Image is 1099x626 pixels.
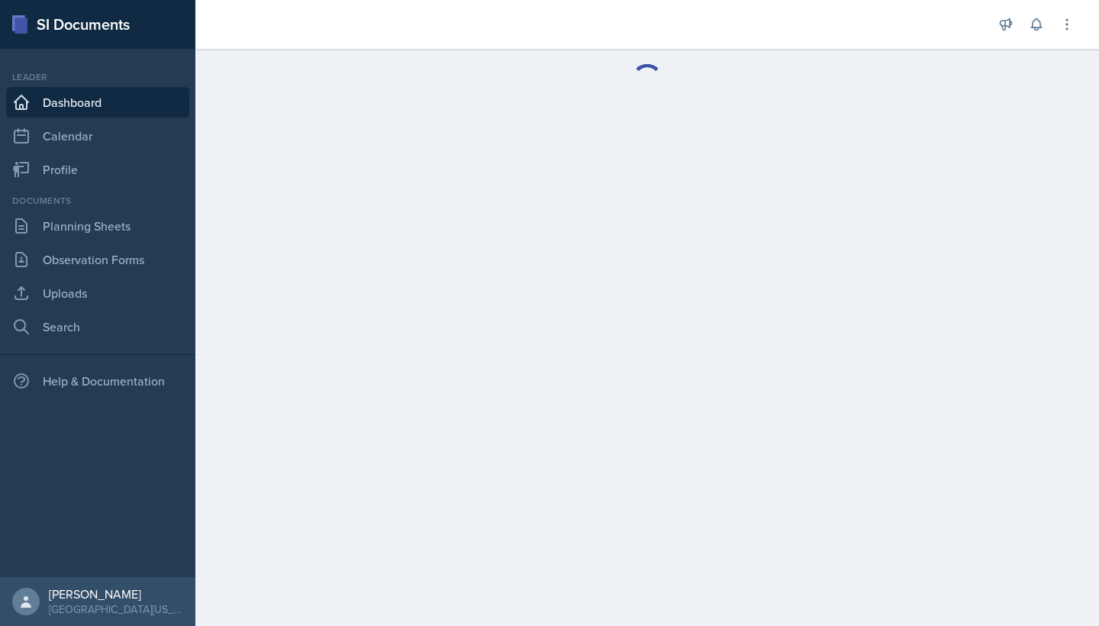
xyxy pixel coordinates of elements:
[6,311,189,342] a: Search
[6,70,189,84] div: Leader
[6,121,189,151] a: Calendar
[49,602,183,617] div: [GEOGRAPHIC_DATA][US_STATE]
[6,194,189,208] div: Documents
[6,211,189,241] a: Planning Sheets
[6,366,189,396] div: Help & Documentation
[6,244,189,275] a: Observation Forms
[6,154,189,185] a: Profile
[6,87,189,118] a: Dashboard
[49,586,183,602] div: [PERSON_NAME]
[6,278,189,308] a: Uploads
